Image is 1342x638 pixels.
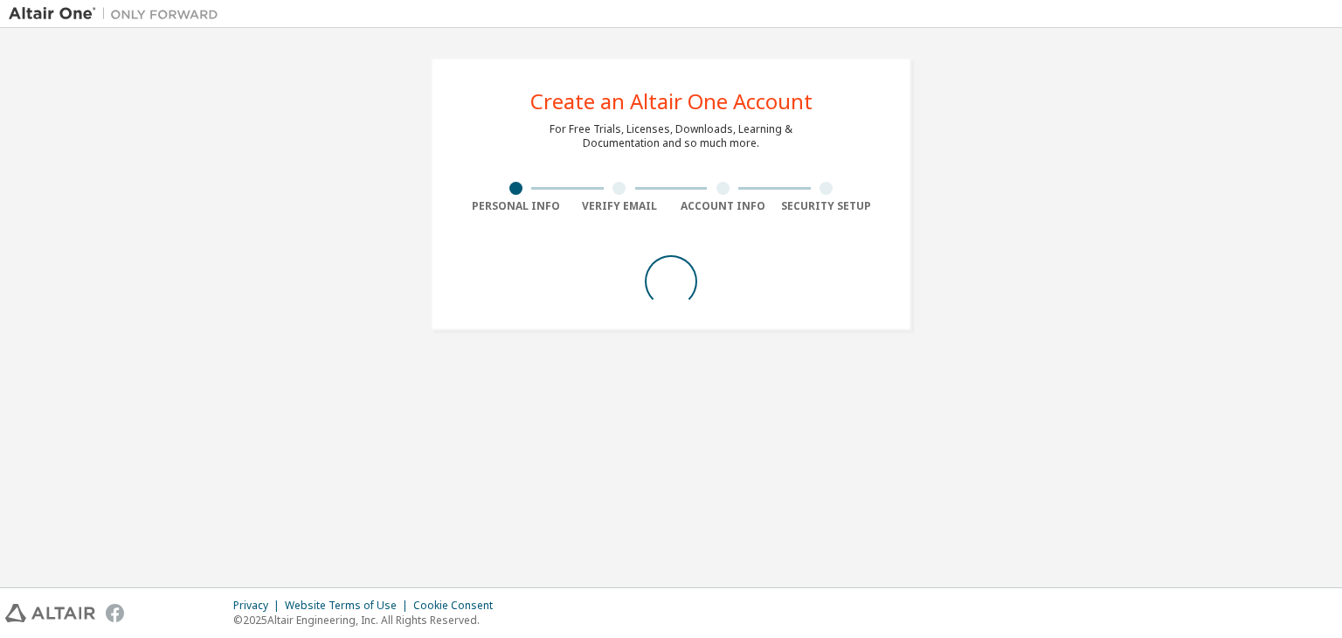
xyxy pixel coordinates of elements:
[530,91,813,112] div: Create an Altair One Account
[106,604,124,622] img: facebook.svg
[5,604,95,622] img: altair_logo.svg
[285,599,413,613] div: Website Terms of Use
[775,199,879,213] div: Security Setup
[233,599,285,613] div: Privacy
[9,5,227,23] img: Altair One
[233,613,503,628] p: © 2025 Altair Engineering, Inc. All Rights Reserved.
[413,599,503,613] div: Cookie Consent
[550,122,792,150] div: For Free Trials, Licenses, Downloads, Learning & Documentation and so much more.
[568,199,672,213] div: Verify Email
[464,199,568,213] div: Personal Info
[671,199,775,213] div: Account Info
